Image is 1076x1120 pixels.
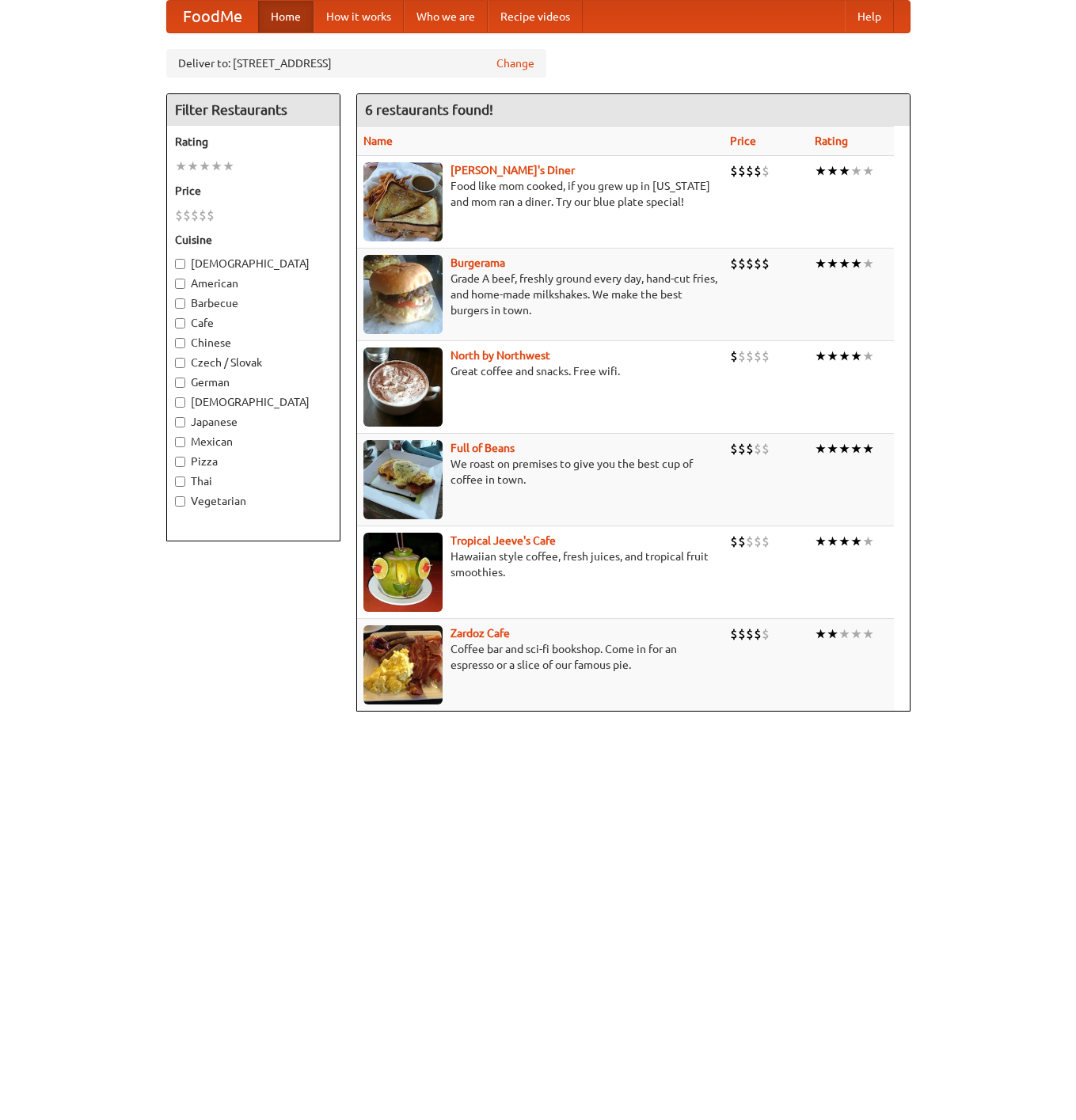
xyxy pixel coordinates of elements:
[815,533,827,550] li: ★
[175,275,332,291] label: American
[175,378,185,388] input: German
[815,135,848,147] a: Rating
[838,347,850,365] li: ★
[838,533,850,550] li: ★
[175,397,185,408] input: [DEMOGRAPHIC_DATA]
[167,1,258,32] a: FoodMe
[746,440,754,457] li: $
[827,533,838,550] li: ★
[815,255,827,272] li: ★
[762,162,770,180] li: $
[451,534,556,547] a: Tropical Jeeve's Cafe
[314,1,404,32] a: How it works
[738,625,746,643] li: $
[363,363,717,379] p: Great coffee and snacks. Free wifi.
[754,440,762,457] li: $
[175,134,332,150] h5: Rating
[815,347,827,365] li: ★
[738,162,746,180] li: $
[862,162,874,180] li: ★
[850,533,862,550] li: ★
[175,473,332,489] label: Thai
[175,476,185,487] input: Thai
[762,347,770,365] li: $
[175,417,185,427] input: Japanese
[838,162,850,180] li: ★
[183,207,191,224] li: $
[175,374,332,390] label: German
[451,442,515,454] a: Full of Beans
[862,347,874,365] li: ★
[451,349,550,362] b: North by Northwest
[175,259,185,269] input: [DEMOGRAPHIC_DATA]
[815,162,827,180] li: ★
[175,298,185,309] input: Barbecue
[738,347,746,365] li: $
[488,1,583,32] a: Recipe videos
[363,178,717,210] p: Food like mom cooked, if you grew up in [US_STATE] and mom ran a diner. Try our blue plate special!
[738,440,746,457] li: $
[167,94,340,126] h4: Filter Restaurants
[730,625,738,643] li: $
[451,164,575,177] a: [PERSON_NAME]'s Diner
[730,162,738,180] li: $
[862,533,874,550] li: ★
[746,533,754,550] li: $
[211,158,222,175] li: ★
[175,256,332,271] label: [DEMOGRAPHIC_DATA]
[199,207,207,224] li: $
[762,533,770,550] li: $
[754,347,762,365] li: $
[175,454,332,469] label: Pizza
[175,232,332,248] h5: Cuisine
[175,496,185,507] input: Vegetarian
[838,255,850,272] li: ★
[363,135,393,147] a: Name
[175,295,332,311] label: Barbecue
[754,255,762,272] li: $
[815,625,827,643] li: ★
[175,457,185,467] input: Pizza
[363,440,443,519] img: beans.jpg
[175,338,185,348] input: Chinese
[222,158,234,175] li: ★
[363,456,717,488] p: We roast on premises to give you the best cup of coffee in town.
[754,625,762,643] li: $
[451,256,505,269] b: Burgerama
[363,271,717,318] p: Grade A beef, freshly ground every day, hand-cut fries, and home-made milkshakes. We make the bes...
[175,434,332,450] label: Mexican
[815,440,827,457] li: ★
[207,207,215,224] li: $
[496,55,534,71] a: Change
[862,625,874,643] li: ★
[746,347,754,365] li: $
[827,440,838,457] li: ★
[838,440,850,457] li: ★
[258,1,314,32] a: Home
[166,49,546,78] div: Deliver to: [STREET_ADDRESS]
[850,625,862,643] li: ★
[404,1,488,32] a: Who we are
[175,279,185,289] input: American
[175,315,332,331] label: Cafe
[738,533,746,550] li: $
[175,394,332,410] label: [DEMOGRAPHIC_DATA]
[730,135,756,147] a: Price
[175,358,185,368] input: Czech / Slovak
[730,440,738,457] li: $
[175,158,187,175] li: ★
[175,437,185,447] input: Mexican
[175,414,332,430] label: Japanese
[850,162,862,180] li: ★
[175,335,332,351] label: Chinese
[762,255,770,272] li: $
[363,641,717,673] p: Coffee bar and sci-fi bookshop. Come in for an espresso or a slice of our famous pie.
[191,207,199,224] li: $
[363,625,443,704] img: zardoz.jpg
[754,533,762,550] li: $
[762,625,770,643] li: $
[746,255,754,272] li: $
